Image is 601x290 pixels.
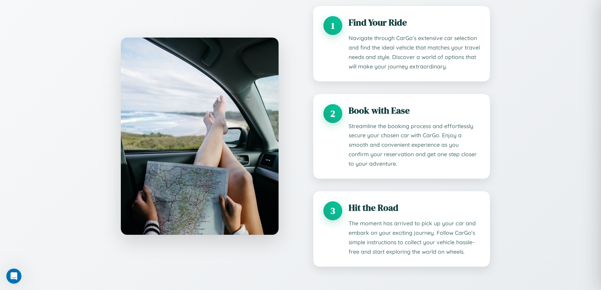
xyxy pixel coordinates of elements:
h3: Book with Ease [349,104,480,117]
div: 1 [323,16,342,35]
div: 2 [323,104,342,123]
h3: Hit the Road [349,201,480,214]
img: CarGo map interface [121,38,279,235]
div: 3 [323,201,342,220]
p: The moment has arrived to pick up your car and embark on your exciting journey. Follow CarGo's si... [349,219,480,257]
p: Streamline the booking process and effortlessly secure your chosen car with CarGo. Enjoy a smooth... [349,121,480,169]
h3: Find Your Ride [349,16,480,29]
iframe: Intercom live chat [6,269,21,284]
p: Navigate through CarGo's extensive car selection and find the ideal vehicle that matches your tra... [349,33,480,71]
